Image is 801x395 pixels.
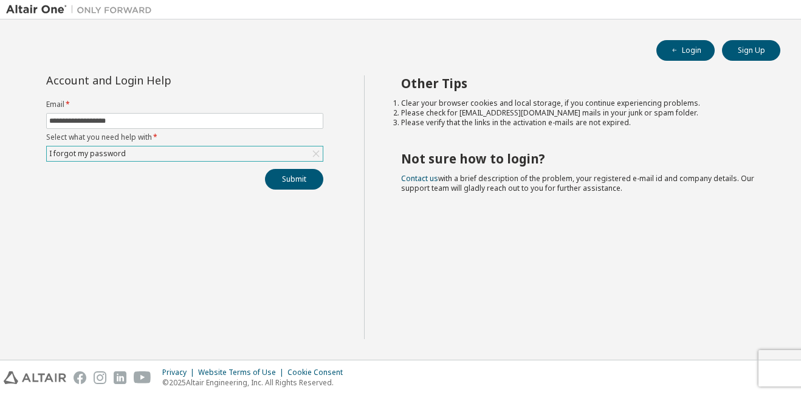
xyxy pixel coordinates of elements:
div: Website Terms of Use [198,368,287,377]
li: Clear your browser cookies and local storage, if you continue experiencing problems. [401,98,759,108]
h2: Not sure how to login? [401,151,759,167]
img: facebook.svg [74,371,86,384]
button: Sign Up [722,40,780,61]
div: I forgot my password [47,146,323,161]
label: Select what you need help with [46,132,323,142]
img: linkedin.svg [114,371,126,384]
img: youtube.svg [134,371,151,384]
img: altair_logo.svg [4,371,66,384]
a: Contact us [401,173,438,184]
h2: Other Tips [401,75,759,91]
div: Cookie Consent [287,368,350,377]
button: Submit [265,169,323,190]
p: © 2025 Altair Engineering, Inc. All Rights Reserved. [162,377,350,388]
li: Please check for [EMAIL_ADDRESS][DOMAIN_NAME] mails in your junk or spam folder. [401,108,759,118]
label: Email [46,100,323,109]
div: Privacy [162,368,198,377]
div: Account and Login Help [46,75,268,85]
div: I forgot my password [47,147,128,160]
span: with a brief description of the problem, your registered e-mail id and company details. Our suppo... [401,173,754,193]
button: Login [656,40,715,61]
img: Altair One [6,4,158,16]
li: Please verify that the links in the activation e-mails are not expired. [401,118,759,128]
img: instagram.svg [94,371,106,384]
